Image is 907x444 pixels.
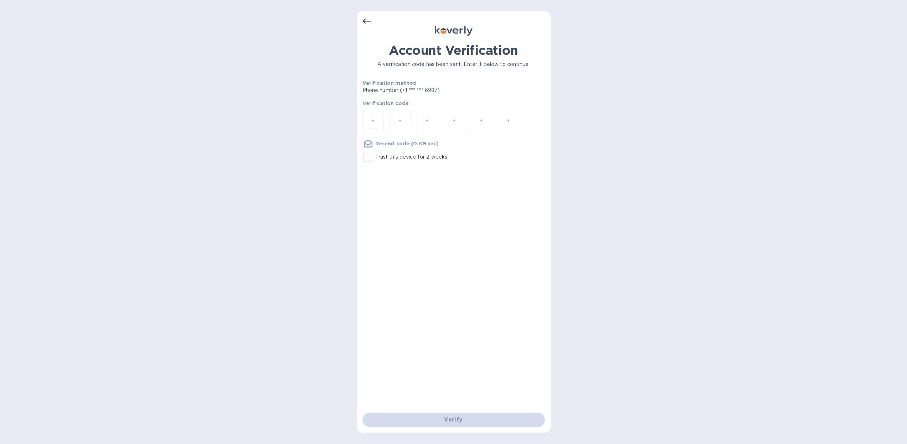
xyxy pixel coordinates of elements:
h1: Account Verification [362,43,545,58]
p: Phone number (+1 *** *** 6987) [362,87,495,94]
p: Trust this device for 2 weeks [375,153,448,161]
p: Verification code [362,100,545,107]
u: Resend code (0:09 sec) [375,141,439,146]
b: Verification method [362,80,417,86]
p: A verification code has been sent. Enter it below to continue. [362,61,545,68]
